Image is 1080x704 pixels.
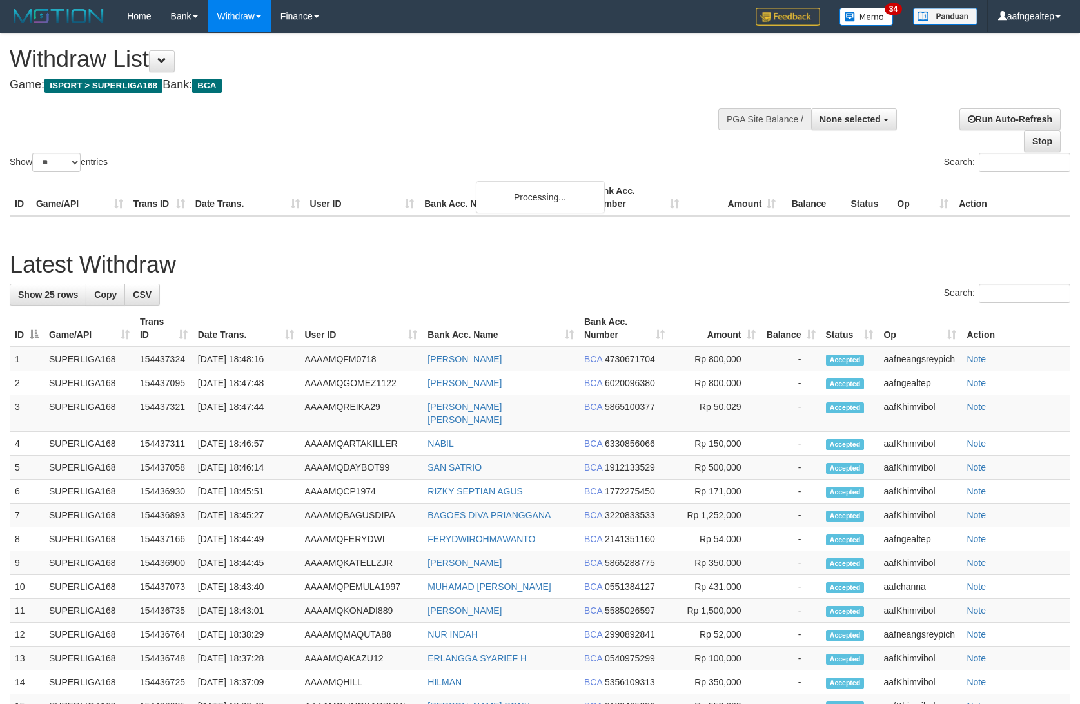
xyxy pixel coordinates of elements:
[10,432,44,456] td: 4
[305,179,420,216] th: User ID
[979,153,1070,172] input: Search:
[10,575,44,599] td: 10
[605,582,655,592] span: Copy 0551384127 to clipboard
[967,402,986,412] a: Note
[193,310,300,347] th: Date Trans.: activate to sort column ascending
[32,153,81,172] select: Showentries
[670,347,761,371] td: Rp 800,000
[10,153,108,172] label: Show entries
[670,456,761,480] td: Rp 500,000
[193,670,300,694] td: [DATE] 18:37:09
[839,8,894,26] img: Button%20Memo.svg
[761,347,821,371] td: -
[670,527,761,551] td: Rp 54,000
[979,284,1070,303] input: Search:
[826,630,865,641] span: Accepted
[605,510,655,520] span: Copy 3220833533 to clipboard
[967,354,986,364] a: Note
[878,480,961,504] td: aafKhimvibol
[299,599,422,623] td: AAAAMQKONADI889
[427,677,462,687] a: HILMAN
[670,623,761,647] td: Rp 52,000
[10,347,44,371] td: 1
[826,534,865,545] span: Accepted
[878,551,961,575] td: aafKhimvibol
[605,605,655,616] span: Copy 5585026597 to clipboard
[584,534,602,544] span: BCA
[193,480,300,504] td: [DATE] 18:45:51
[878,347,961,371] td: aafneangsreypich
[761,395,821,432] td: -
[299,527,422,551] td: AAAAMQFERYDWI
[826,463,865,474] span: Accepted
[781,179,845,216] th: Balance
[44,432,135,456] td: SUPERLIGA168
[135,647,193,670] td: 154436748
[878,527,961,551] td: aafngealtep
[878,575,961,599] td: aafchanna
[427,354,502,364] a: [PERSON_NAME]
[579,310,670,347] th: Bank Acc. Number: activate to sort column ascending
[913,8,977,25] img: panduan.png
[193,504,300,527] td: [DATE] 18:45:27
[10,551,44,575] td: 9
[18,289,78,300] span: Show 25 rows
[44,504,135,527] td: SUPERLIGA168
[584,438,602,449] span: BCA
[10,480,44,504] td: 6
[605,486,655,496] span: Copy 1772275450 to clipboard
[299,310,422,347] th: User ID: activate to sort column ascending
[299,670,422,694] td: AAAAMQHILL
[584,510,602,520] span: BCA
[135,551,193,575] td: 154436900
[10,6,108,26] img: MOTION_logo.png
[193,575,300,599] td: [DATE] 18:43:40
[427,605,502,616] a: [PERSON_NAME]
[892,179,954,216] th: Op
[967,378,986,388] a: Note
[193,395,300,432] td: [DATE] 18:47:44
[961,310,1070,347] th: Action
[670,575,761,599] td: Rp 431,000
[605,438,655,449] span: Copy 6330856066 to clipboard
[967,510,986,520] a: Note
[605,558,655,568] span: Copy 5865288775 to clipboard
[967,534,986,544] a: Note
[44,456,135,480] td: SUPERLIGA168
[193,623,300,647] td: [DATE] 18:38:29
[135,527,193,551] td: 154437166
[826,487,865,498] span: Accepted
[299,432,422,456] td: AAAAMQARTAKILLER
[31,179,128,216] th: Game/API
[299,551,422,575] td: AAAAMQKATELLZJR
[826,355,865,366] span: Accepted
[826,378,865,389] span: Accepted
[427,486,523,496] a: RIZKY SEPTIAN AGUS
[193,647,300,670] td: [DATE] 18:37:28
[1024,130,1061,152] a: Stop
[967,677,986,687] a: Note
[10,670,44,694] td: 14
[761,647,821,670] td: -
[135,480,193,504] td: 154436930
[605,629,655,640] span: Copy 2990892841 to clipboard
[967,486,986,496] a: Note
[878,395,961,432] td: aafKhimvibol
[10,599,44,623] td: 11
[670,551,761,575] td: Rp 350,000
[878,670,961,694] td: aafKhimvibol
[605,462,655,473] span: Copy 1912133529 to clipboard
[967,438,986,449] a: Note
[44,371,135,395] td: SUPERLIGA168
[811,108,897,130] button: None selected
[954,179,1070,216] th: Action
[670,432,761,456] td: Rp 150,000
[761,551,821,575] td: -
[605,402,655,412] span: Copy 5865100377 to clipboard
[10,623,44,647] td: 12
[86,284,125,306] a: Copy
[10,179,31,216] th: ID
[193,347,300,371] td: [DATE] 18:48:16
[422,310,579,347] th: Bank Acc. Name: activate to sort column ascending
[761,599,821,623] td: -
